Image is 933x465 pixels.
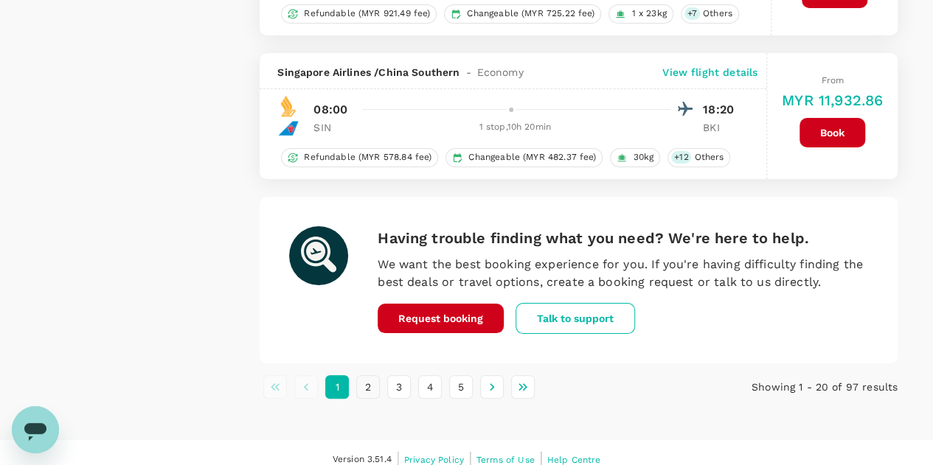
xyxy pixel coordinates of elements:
[378,304,504,333] button: Request booking
[627,151,659,164] span: 30kg
[461,7,600,20] span: Changeable (MYR 725.22 fee)
[459,65,476,80] span: -
[277,95,299,117] img: SQ
[313,101,347,119] p: 08:00
[688,151,729,164] span: Others
[260,375,685,399] nav: pagination navigation
[12,406,59,453] iframe: Button to launch messaging window
[404,455,464,465] span: Privacy Policy
[821,75,844,85] span: From
[445,148,603,167] div: Changeable (MYR 482.37 fee)
[281,4,437,24] div: Refundable (MYR 921.49 fee)
[684,7,700,20] span: + 7
[462,151,602,164] span: Changeable (MYR 482.37 fee)
[281,148,438,167] div: Refundable (MYR 578.84 fee)
[610,148,660,167] div: 30kg
[625,7,672,20] span: 1 x 23kg
[277,117,299,139] img: CZ
[703,120,740,135] p: BKI
[356,375,380,399] button: Go to page 2
[480,375,504,399] button: Go to next page
[671,151,691,164] span: + 12
[477,65,524,80] span: Economy
[662,65,757,80] p: View flight details
[703,101,740,119] p: 18:20
[697,7,738,20] span: Others
[547,455,601,465] span: Help Centre
[325,375,349,399] button: page 1
[387,375,411,399] button: Go to page 3
[298,151,437,164] span: Refundable (MYR 578.84 fee)
[685,380,898,394] p: Showing 1 - 20 of 97 results
[667,148,730,167] div: +12Others
[608,4,673,24] div: 1 x 23kg
[378,256,868,291] p: We want the best booking experience for you. If you're having difficulty finding the best deals o...
[449,375,473,399] button: Go to page 5
[313,120,350,135] p: SIN
[476,455,535,465] span: Terms of Use
[418,375,442,399] button: Go to page 4
[378,226,868,250] h6: Having trouble finding what you need? We're here to help.
[681,4,739,24] div: +7Others
[359,120,670,135] div: 1 stop , 10h 20min
[277,65,459,80] span: Singapore Airlines / China Southern
[800,118,865,147] button: Book
[516,303,635,334] button: Talk to support
[782,88,883,112] h6: MYR 11,932.86
[511,375,535,399] button: Go to last page
[298,7,436,20] span: Refundable (MYR 921.49 fee)
[444,4,601,24] div: Changeable (MYR 725.22 fee)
